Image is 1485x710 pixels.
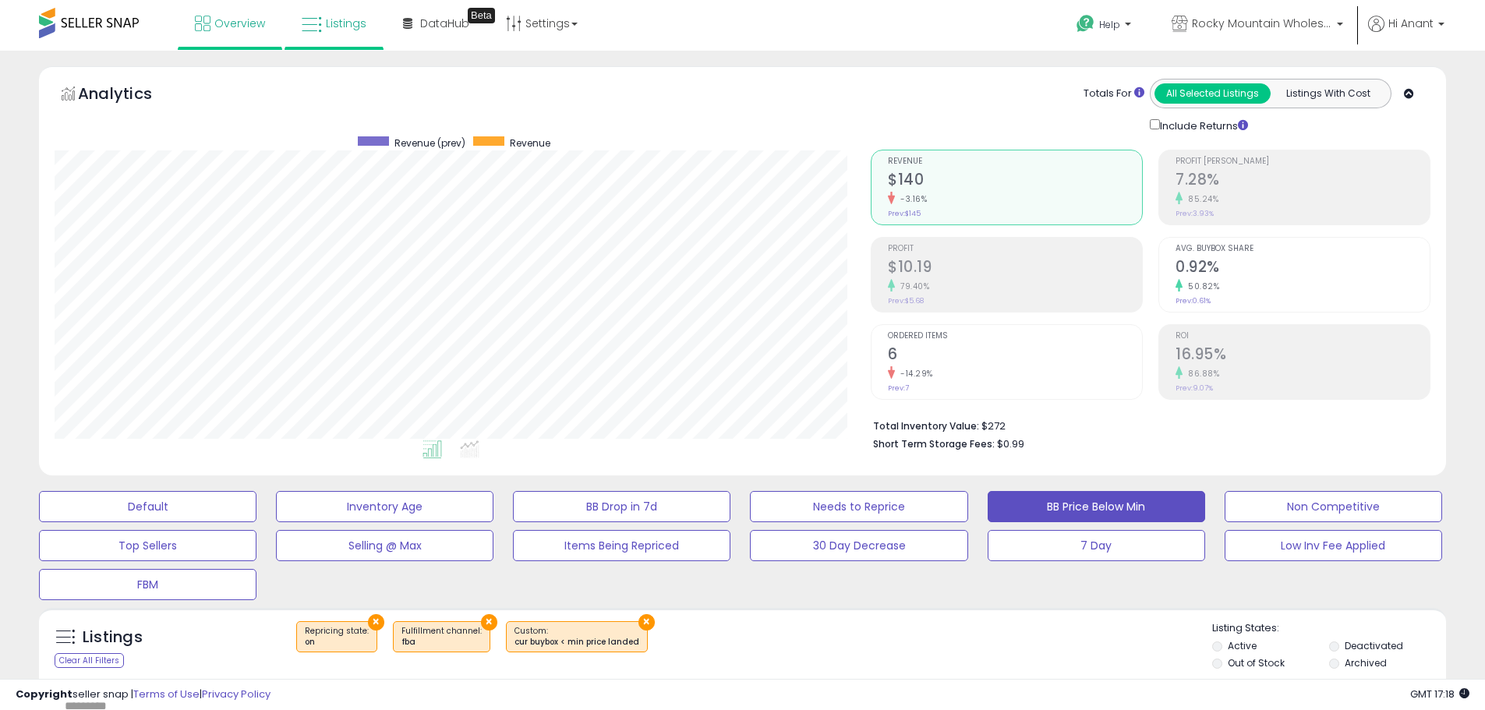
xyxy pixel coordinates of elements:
label: Active [1228,639,1257,652]
span: Avg. Buybox Share [1176,245,1430,253]
a: Terms of Use [133,687,200,701]
button: × [638,614,655,631]
button: Items Being Repriced [513,530,730,561]
li: $272 [873,415,1419,434]
button: All Selected Listings [1154,83,1271,104]
label: Out of Stock [1228,656,1285,669]
span: Hi Anant [1388,16,1434,31]
span: Revenue (prev) [394,136,465,150]
span: Fulfillment channel : [401,625,482,648]
small: Prev: $5.68 [888,296,924,306]
button: BB Price Below Min [988,491,1205,522]
div: fba [401,637,482,648]
small: 79.40% [895,281,929,292]
span: Custom: [514,625,639,648]
span: $0.99 [997,436,1024,451]
button: Selling @ Max [276,530,493,561]
h2: 6 [888,345,1142,366]
div: cur buybox < min price landed [514,637,639,648]
span: Profit [888,245,1142,253]
span: Ordered Items [888,332,1142,341]
div: Totals For [1084,87,1144,101]
button: × [368,614,384,631]
button: × [481,614,497,631]
small: 85.24% [1183,193,1218,205]
div: Clear All Filters [55,653,124,668]
span: Profit [PERSON_NAME] [1176,157,1430,166]
small: Prev: 0.61% [1176,296,1211,306]
b: Short Term Storage Fees: [873,437,995,450]
p: Listing States: [1212,621,1446,636]
h2: $140 [888,171,1142,192]
small: Prev: $145 [888,209,921,218]
button: BB Drop in 7d [513,491,730,522]
a: Help [1064,2,1147,51]
a: Hi Anant [1368,16,1444,51]
small: Prev: 7 [888,383,909,393]
small: -3.16% [895,193,927,205]
h2: 0.92% [1176,258,1430,279]
small: Prev: 9.07% [1176,383,1213,393]
h2: $10.19 [888,258,1142,279]
label: Archived [1345,656,1387,669]
span: Revenue [510,136,550,150]
div: seller snap | | [16,687,270,702]
button: Top Sellers [39,530,256,561]
span: Listings [326,16,366,31]
button: Low Inv Fee Applied [1225,530,1442,561]
span: Overview [214,16,265,31]
b: Total Inventory Value: [873,419,979,433]
h2: 7.28% [1176,171,1430,192]
h5: Analytics [78,83,182,108]
div: Include Returns [1138,116,1267,134]
div: on [305,637,369,648]
span: Repricing state : [305,625,369,648]
button: Listings With Cost [1270,83,1386,104]
span: ROI [1176,332,1430,341]
strong: Copyright [16,687,72,701]
span: DataHub [420,16,469,31]
button: Inventory Age [276,491,493,522]
button: 30 Day Decrease [750,530,967,561]
small: -14.29% [895,368,933,380]
button: FBM [39,569,256,600]
button: 7 Day [988,530,1205,561]
a: Privacy Policy [202,687,270,701]
button: Non Competitive [1225,491,1442,522]
button: Default [39,491,256,522]
h2: 16.95% [1176,345,1430,366]
span: Help [1099,18,1120,31]
label: Deactivated [1345,639,1403,652]
small: Prev: 3.93% [1176,209,1214,218]
button: Needs to Reprice [750,491,967,522]
small: 50.82% [1183,281,1219,292]
div: Tooltip anchor [468,8,495,23]
small: 86.88% [1183,368,1219,380]
span: Rocky Mountain Wholesale [1192,16,1332,31]
i: Get Help [1076,14,1095,34]
span: 2025-09-10 17:18 GMT [1410,687,1469,701]
h5: Listings [83,627,143,648]
span: Revenue [888,157,1142,166]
